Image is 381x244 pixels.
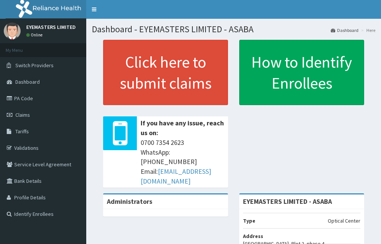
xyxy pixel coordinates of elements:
span: Claims [15,111,30,118]
p: Optical Center [328,217,360,224]
a: How to Identify Enrollees [239,40,364,105]
img: User Image [4,23,21,39]
a: Click here to submit claims [103,40,228,105]
a: [EMAIL_ADDRESS][DOMAIN_NAME] [141,167,211,185]
a: Online [26,32,44,38]
span: Switch Providers [15,62,54,69]
li: Here [359,27,375,33]
b: Administrators [107,197,152,206]
b: Address [243,233,263,239]
strong: EYEMASTERS LIMITED - ASABA [243,197,332,206]
span: 0700 7354 2623 WhatsApp: [PHONE_NUMBER] Email: [141,138,224,186]
span: Tariffs [15,128,29,135]
b: If you have any issue, reach us on: [141,119,224,137]
b: Type [243,217,255,224]
h1: Dashboard - EYEMASTERS LIMITED - ASABA [92,24,375,34]
p: EYEMASTERS LIMITED [26,24,76,30]
a: Dashboard [331,27,358,33]
span: Dashboard [15,78,40,85]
